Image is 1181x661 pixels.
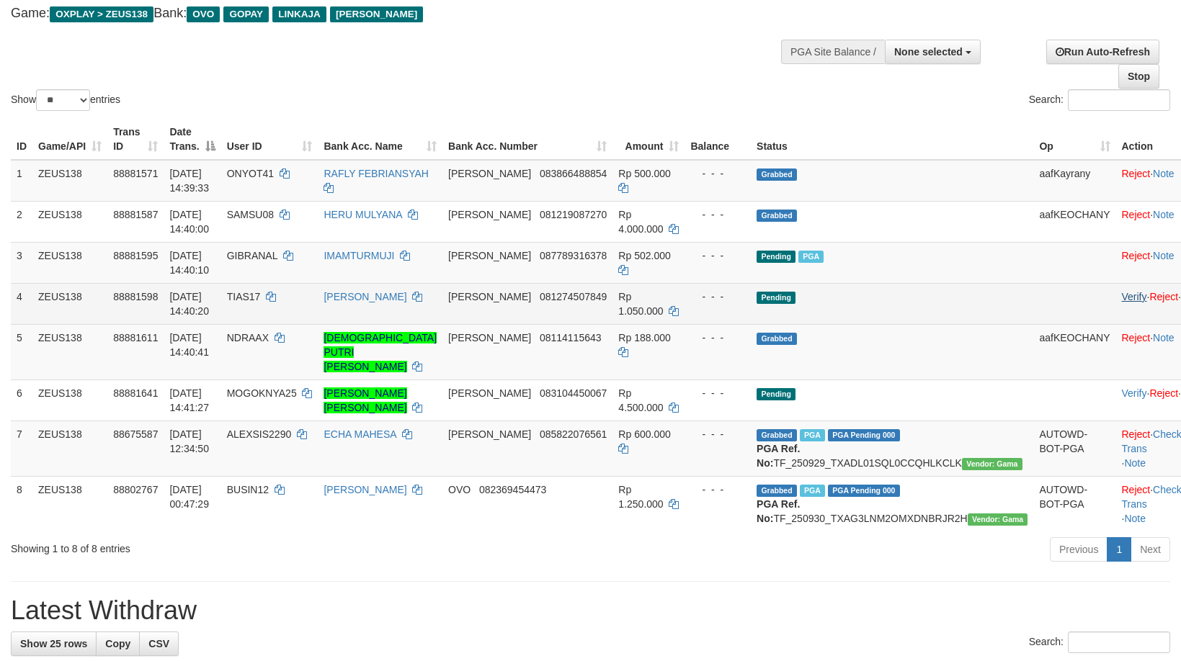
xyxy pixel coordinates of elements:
[690,248,745,263] div: - - -
[1033,119,1115,160] th: Op: activate to sort column ascending
[113,291,158,302] span: 88881598
[318,119,442,160] th: Bank Acc. Name: activate to sort column ascending
[227,250,277,261] span: GIBRANAL
[690,482,745,497] div: - - -
[32,119,107,160] th: Game/API: activate to sort column ascending
[11,160,32,202] td: 1
[36,89,90,111] select: Showentries
[690,207,745,222] div: - - -
[1153,250,1175,261] a: Note
[1149,387,1178,399] a: Reject
[324,250,394,261] a: IMAMTURMUJI
[169,428,209,454] span: [DATE] 12:34:50
[11,536,481,556] div: Showing 1 to 8 of 8 entries
[618,291,663,317] span: Rp 1.050.000
[618,250,670,261] span: Rp 502.000
[32,324,107,379] td: ZEUS138
[32,421,107,476] td: ZEUS138
[324,291,406,302] a: [PERSON_NAME]
[1122,484,1151,495] a: Reject
[113,428,158,440] span: 88675587
[757,292,795,304] span: Pending
[1050,537,1108,562] a: Previous
[690,330,745,345] div: - - -
[685,119,751,160] th: Balance
[540,387,607,399] span: Copy 083104450067 to clipboard
[113,209,158,220] span: 88881587
[1122,250,1151,261] a: Reject
[11,201,32,242] td: 2
[448,484,471,495] span: OVO
[1068,89,1170,111] input: Search:
[618,332,670,343] span: Rp 188.000
[11,379,32,421] td: 6
[800,429,825,441] span: Marked by aafpengsreynich
[11,596,1170,625] h1: Latest Withdraw
[11,242,32,283] td: 3
[169,291,209,317] span: [DATE] 14:40:20
[227,291,261,302] span: TIAS17
[1068,631,1170,653] input: Search:
[32,283,107,324] td: ZEUS138
[690,386,745,400] div: - - -
[448,428,531,440] span: [PERSON_NAME]
[757,485,797,497] span: Grabbed
[757,498,800,524] b: PGA Ref. No:
[11,6,773,21] h4: Game: Bank:
[169,250,209,276] span: [DATE] 14:40:10
[1033,160,1115,202] td: aafKayrany
[1153,332,1175,343] a: Note
[227,209,274,220] span: SAMSU08
[757,388,795,400] span: Pending
[618,428,670,440] span: Rp 600.000
[1107,537,1131,562] a: 1
[690,166,745,181] div: - - -
[1122,332,1151,343] a: Reject
[1122,428,1151,440] a: Reject
[798,251,824,263] span: Marked by aafsolysreylen
[448,209,531,220] span: [PERSON_NAME]
[96,631,140,656] a: Copy
[11,324,32,379] td: 5
[800,485,825,497] span: Marked by aafsreyleap
[448,291,531,302] span: [PERSON_NAME]
[324,209,401,220] a: HERU MULYANA
[1122,209,1151,220] a: Reject
[113,168,158,179] span: 88881571
[757,168,797,181] span: Grabbed
[1033,201,1115,242] td: aafKEOCHANY
[324,428,396,440] a: ECHA MAHESA
[324,484,406,495] a: [PERSON_NAME]
[1124,513,1146,524] a: Note
[187,6,220,22] span: OVO
[1122,291,1147,302] a: Verify
[540,250,607,261] span: Copy 087789316378 to clipboard
[618,484,663,510] span: Rp 1.250.000
[330,6,423,22] span: [PERSON_NAME]
[11,476,32,531] td: 8
[107,119,164,160] th: Trans ID: activate to sort column ascending
[105,638,130,649] span: Copy
[479,484,546,495] span: Copy 082369454473 to clipboard
[11,283,32,324] td: 4
[169,332,209,358] span: [DATE] 14:40:41
[227,428,292,440] span: ALEXSIS2290
[618,387,663,413] span: Rp 4.500.000
[324,168,428,179] a: RAFLY FEBRIANSYAH
[442,119,612,160] th: Bank Acc. Number: activate to sort column ascending
[540,168,607,179] span: Copy 083866488854 to clipboard
[690,427,745,441] div: - - -
[757,333,797,345] span: Grabbed
[1124,457,1146,469] a: Note
[751,119,1033,160] th: Status
[448,250,531,261] span: [PERSON_NAME]
[11,119,32,160] th: ID
[221,119,318,160] th: User ID: activate to sort column ascending
[690,289,745,304] div: - - -
[757,210,797,222] span: Grabbed
[540,332,602,343] span: Copy 08114115643 to clipboard
[139,631,179,656] a: CSV
[828,429,900,441] span: PGA Pending
[148,638,169,649] span: CSV
[113,332,158,343] span: 88881611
